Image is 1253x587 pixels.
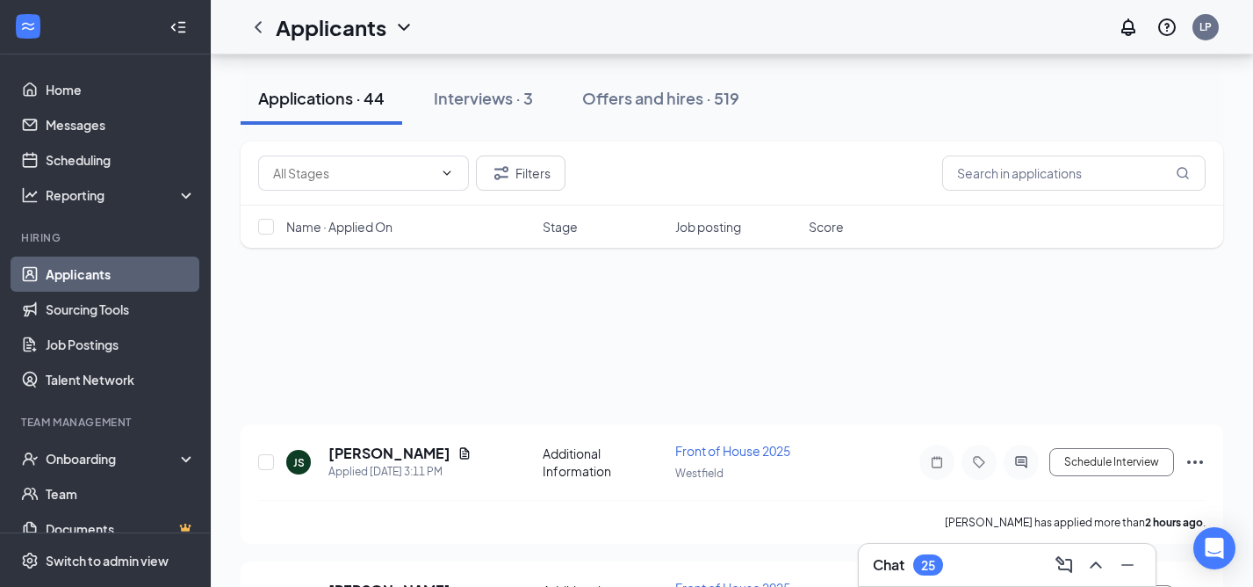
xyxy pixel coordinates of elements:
[21,552,39,569] svg: Settings
[543,445,666,480] div: Additional Information
[1082,551,1110,579] button: ChevronUp
[476,156,565,191] button: Filter Filters
[286,218,392,236] span: Name · Applied On
[293,455,305,470] div: JS
[46,552,169,569] div: Switch to admin view
[926,455,947,469] svg: Note
[675,467,724,480] span: Westfield
[1085,554,1106,576] svg: ChevronUp
[440,166,454,180] svg: ChevronDown
[1113,551,1141,579] button: Minimize
[21,450,39,467] svg: UserCheck
[809,218,844,236] span: Score
[1117,554,1138,576] svg: Minimize
[46,362,196,397] a: Talent Network
[1118,17,1139,38] svg: Notifications
[46,511,196,547] a: DocumentsCrown
[46,450,181,467] div: Onboarding
[1176,166,1190,180] svg: MagnifyingGlass
[46,476,196,511] a: Team
[21,230,192,245] div: Hiring
[46,327,196,362] a: Job Postings
[942,156,1206,191] input: Search in applications
[1049,448,1174,476] button: Schedule Interview
[21,186,39,204] svg: Analysis
[543,218,578,236] span: Stage
[1054,554,1075,576] svg: ComposeMessage
[248,17,269,38] svg: ChevronLeft
[1185,452,1206,473] svg: Ellipses
[19,18,37,35] svg: WorkstreamLogo
[1011,455,1032,469] svg: ActiveChat
[873,555,904,575] h3: Chat
[169,18,187,36] svg: Collapse
[1199,19,1212,34] div: LP
[46,186,197,204] div: Reporting
[1156,17,1177,38] svg: QuestionInfo
[393,17,414,38] svg: ChevronDown
[921,558,935,573] div: 25
[328,463,472,481] div: Applied [DATE] 3:11 PM
[945,515,1206,530] p: [PERSON_NAME] has applied more than .
[273,163,433,183] input: All Stages
[491,163,512,184] svg: Filter
[582,87,739,109] div: Offers and hires · 519
[1050,551,1078,579] button: ComposeMessage
[328,444,450,463] h5: [PERSON_NAME]
[457,446,472,460] svg: Document
[1193,527,1235,569] div: Open Intercom Messenger
[434,87,533,109] div: Interviews · 3
[258,87,385,109] div: Applications · 44
[675,443,790,459] span: Front of House 2025
[46,292,196,327] a: Sourcing Tools
[675,218,741,236] span: Job posting
[1145,516,1203,529] b: 2 hours ago
[46,72,196,107] a: Home
[969,455,990,469] svg: Tag
[276,12,386,42] h1: Applicants
[46,257,196,292] a: Applicants
[46,107,196,142] a: Messages
[21,415,192,430] div: Team Management
[46,142,196,178] a: Scheduling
